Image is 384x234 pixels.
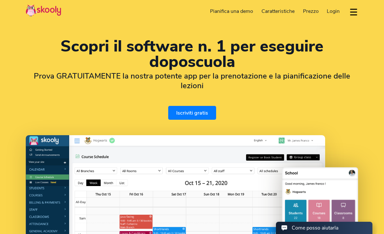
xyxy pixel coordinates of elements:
h1: Scopri il software n. 1 per eseguire doposcuola [26,39,358,70]
a: Pianifica una demo [206,6,258,16]
span: Prezzo [303,8,319,15]
img: Skooly [26,4,61,17]
a: Iscriviti gratis [168,106,216,120]
a: Caratteristiche [257,6,299,16]
a: Login [323,6,344,16]
span: Login [327,8,340,15]
h2: Prova GRATUITAMENTE la nostra potente app per la prenotazione e la pianificazione delle lezioni [26,71,358,90]
a: Prezzo [299,6,323,16]
button: dropdown menu [349,5,358,19]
